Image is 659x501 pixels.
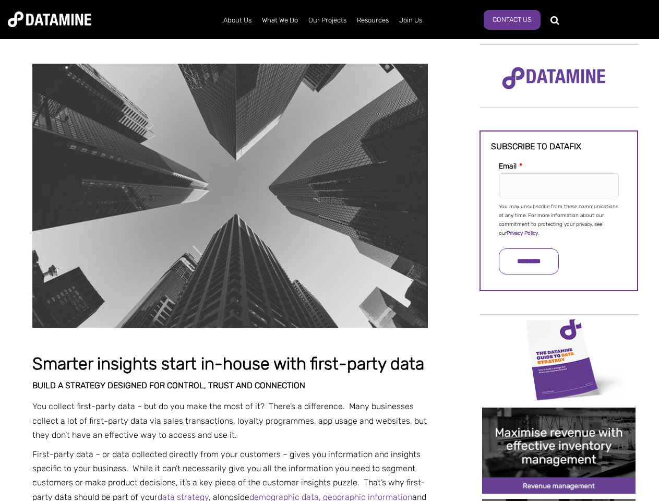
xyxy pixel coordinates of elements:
[499,162,517,171] span: Email
[495,60,613,97] img: Datamine Logo No Strapline - Purple
[394,7,427,34] a: Join Us
[218,7,257,34] a: About Us
[352,7,394,34] a: Resources
[482,408,636,494] img: 20250408 Maximise revenue with effective inventory management-1
[32,354,424,374] span: Smarter insights start in-house with first-party data
[257,7,303,34] a: What We Do
[507,230,538,236] a: Privacy Policy
[491,142,627,151] h3: Subscribe to datafix
[303,7,352,34] a: Our Projects
[32,380,305,390] span: Build a strategy designed for control, trust and connection
[499,202,619,238] p: You may unsubscribe from these communications at any time. For more information about our commitm...
[484,10,541,30] a: Contact Us
[32,64,428,327] img: 20250915 Smarter insights start in-house with first-party data
[482,316,636,402] img: Data Strategy Cover thumbnail
[32,399,428,442] p: You collect first-party data – but do you make the most of it? There’s a difference. Many busines...
[8,11,91,27] img: Datamine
